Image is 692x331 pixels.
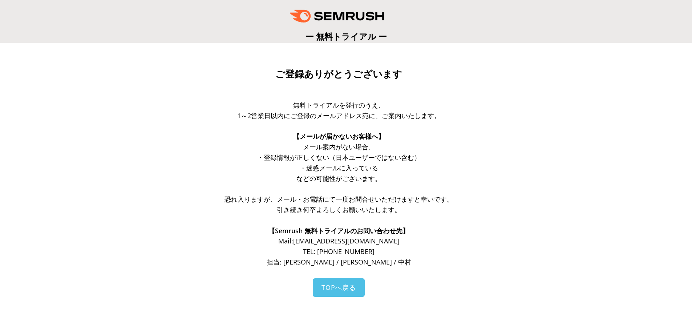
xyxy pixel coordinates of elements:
[224,195,453,203] span: 恐れ入りますが、メール・お電話にて一度お問合せいただけますと幸いです。
[321,283,356,292] span: TOPへ戻る
[293,132,385,141] span: 【メールが届かないお客様へ】
[277,205,401,214] span: 引き続き何卒よろしくお願いいたします。
[257,153,421,162] span: ・登録情報が正しくない（日本ユーザーではない含む）
[313,278,365,297] a: TOPへ戻る
[305,31,387,42] span: ー 無料トライアル ー
[300,164,378,172] span: ・迷惑メールに入っている
[237,111,441,120] span: 1～2営業日以内にご登録のメールアドレス宛に、ご案内いたします。
[296,174,381,183] span: などの可能性がございます。
[267,258,411,266] span: 担当: [PERSON_NAME] / [PERSON_NAME] / 中村
[303,247,375,256] span: TEL: [PHONE_NUMBER]
[268,226,409,235] span: 【Semrush 無料トライアルのお問い合わせ先】
[303,142,375,151] span: メール案内がない場合、
[278,237,400,245] span: Mail: [EMAIL_ADDRESS][DOMAIN_NAME]
[293,101,385,109] span: 無料トライアルを発行のうえ、
[275,69,402,80] span: ご登録ありがとうございます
